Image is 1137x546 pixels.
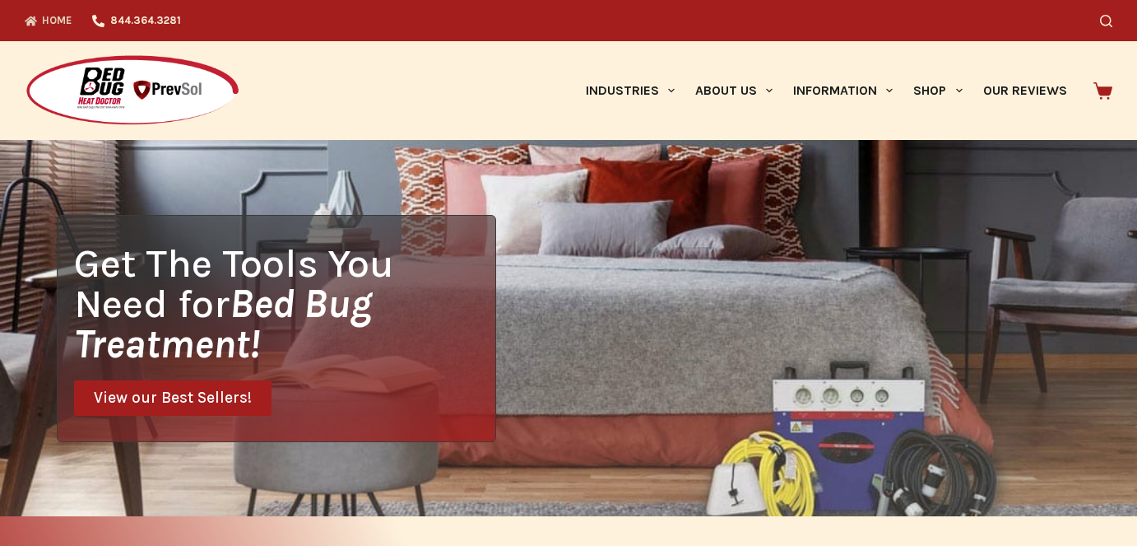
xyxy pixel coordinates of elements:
a: Our Reviews [972,41,1077,140]
img: Prevsol/Bed Bug Heat Doctor [25,54,240,128]
button: Search [1100,15,1112,27]
nav: Primary [575,41,1077,140]
a: Shop [903,41,972,140]
a: Industries [575,41,685,140]
a: Information [783,41,903,140]
h1: Get The Tools You Need for [74,243,495,364]
a: About Us [685,41,782,140]
i: Bed Bug Treatment! [74,280,372,367]
a: View our Best Sellers! [74,380,271,416]
span: View our Best Sellers! [94,390,252,406]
